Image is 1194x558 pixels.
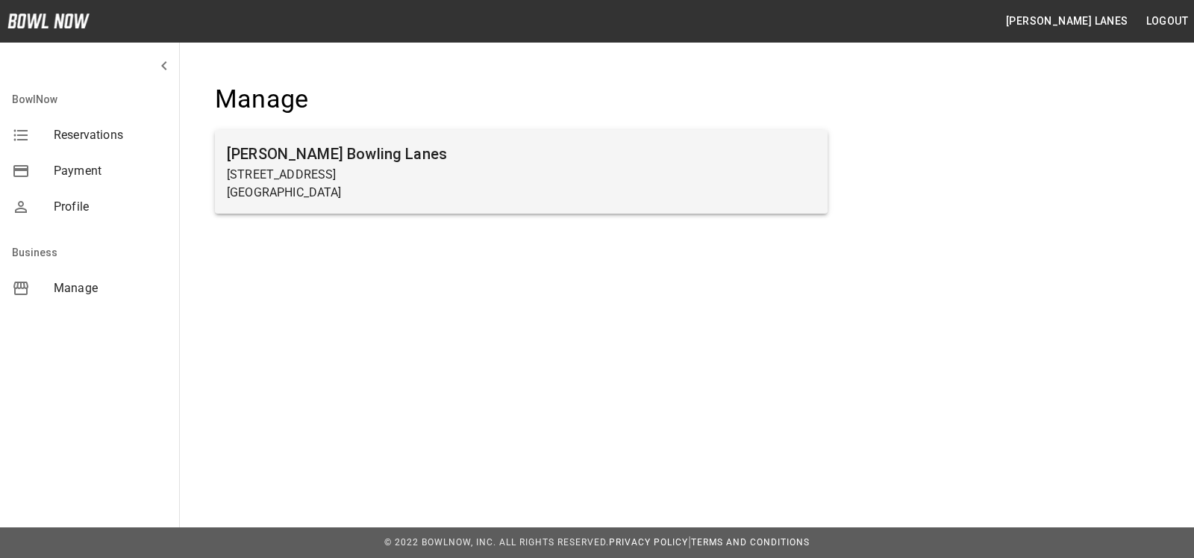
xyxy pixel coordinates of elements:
[54,279,167,297] span: Manage
[215,84,828,115] h4: Manage
[1000,7,1134,35] button: [PERSON_NAME] Lanes
[7,13,90,28] img: logo
[54,198,167,216] span: Profile
[227,184,816,202] p: [GEOGRAPHIC_DATA]
[691,537,810,548] a: Terms and Conditions
[227,142,816,166] h6: [PERSON_NAME] Bowling Lanes
[1140,7,1194,35] button: Logout
[384,537,609,548] span: © 2022 BowlNow, Inc. All Rights Reserved.
[54,126,167,144] span: Reservations
[609,537,688,548] a: Privacy Policy
[54,162,167,180] span: Payment
[227,166,816,184] p: [STREET_ADDRESS]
